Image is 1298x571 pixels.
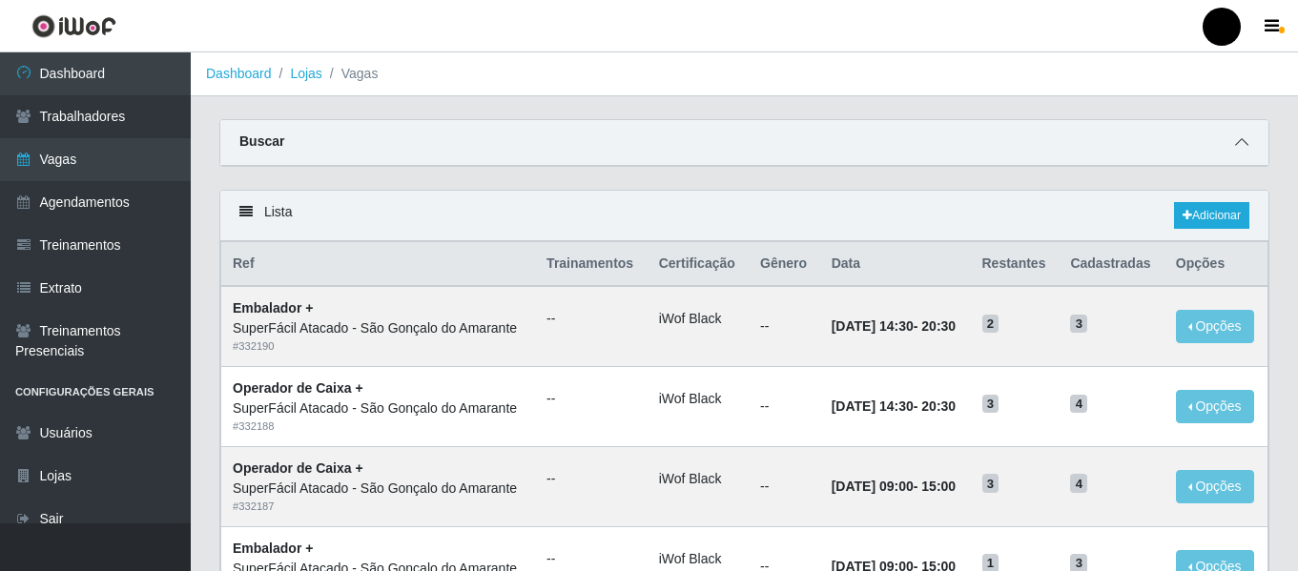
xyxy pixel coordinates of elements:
[233,479,524,499] div: SuperFácil Atacado - São Gonçalo do Amarante
[749,446,820,526] td: --
[233,338,524,355] div: # 332190
[832,398,914,414] time: [DATE] 14:30
[921,479,956,494] time: 15:00
[749,286,820,366] td: --
[233,318,524,338] div: SuperFácil Atacado - São Gonçalo do Amarante
[233,398,524,418] div: SuperFácil Atacado - São Gonçalo do Amarante
[659,549,737,569] li: iWof Black
[233,540,313,556] strong: Embalador +
[1176,470,1254,503] button: Opções
[1070,315,1087,334] span: 3
[546,389,636,409] ul: --
[546,549,636,569] ul: --
[233,418,524,435] div: # 332188
[206,66,272,81] a: Dashboard
[982,315,999,334] span: 2
[971,242,1060,287] th: Restantes
[290,66,321,81] a: Lojas
[1176,310,1254,343] button: Opções
[233,300,313,316] strong: Embalador +
[832,318,956,334] strong: -
[233,460,363,476] strong: Operador de Caixa +
[921,398,956,414] time: 20:30
[233,499,524,515] div: # 332187
[220,191,1268,241] div: Lista
[233,380,363,396] strong: Operador de Caixa +
[1174,202,1249,229] a: Adicionar
[1059,242,1164,287] th: Cadastradas
[659,469,737,489] li: iWof Black
[659,309,737,329] li: iWof Black
[982,474,999,493] span: 3
[191,52,1298,96] nav: breadcrumb
[546,469,636,489] ul: --
[535,242,648,287] th: Trainamentos
[1070,474,1087,493] span: 4
[832,479,956,494] strong: -
[221,242,536,287] th: Ref
[832,318,914,334] time: [DATE] 14:30
[546,309,636,329] ul: --
[239,133,284,149] strong: Buscar
[832,398,956,414] strong: -
[921,318,956,334] time: 20:30
[659,389,737,409] li: iWof Black
[1176,390,1254,423] button: Opções
[1070,395,1087,414] span: 4
[749,242,820,287] th: Gênero
[1164,242,1268,287] th: Opções
[749,367,820,447] td: --
[322,64,379,84] li: Vagas
[31,14,116,38] img: CoreUI Logo
[832,479,914,494] time: [DATE] 09:00
[982,395,999,414] span: 3
[648,242,749,287] th: Certificação
[820,242,971,287] th: Data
